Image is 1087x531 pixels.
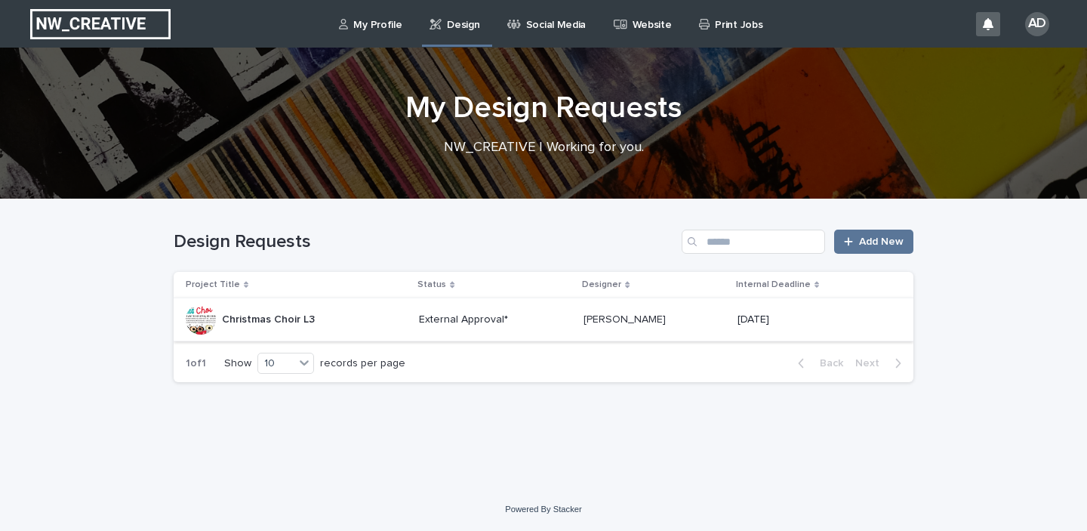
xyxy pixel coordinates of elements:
[258,356,294,372] div: 10
[786,357,849,370] button: Back
[682,230,825,254] input: Search
[1025,12,1049,36] div: AD
[855,358,888,369] span: Next
[419,313,571,326] p: External Approval*
[174,298,913,341] tr: Christmas Choir L3Christmas Choir L3 External Approval*[PERSON_NAME][PERSON_NAME] [DATE]
[736,276,811,293] p: Internal Deadline
[186,276,240,293] p: Project Title
[859,236,904,247] span: Add New
[737,313,889,326] p: [DATE]
[834,230,913,254] a: Add New
[224,357,251,370] p: Show
[174,231,676,253] h1: Design Requests
[584,310,669,326] p: [PERSON_NAME]
[811,358,843,369] span: Back
[849,357,913,370] button: Next
[320,357,405,370] p: records per page
[582,276,621,293] p: Designer
[505,505,581,514] a: Powered By Stacker
[174,345,218,382] p: 1 of 1
[174,90,913,126] h1: My Design Requests
[30,9,171,39] img: EUIbKjtiSNGbmbK7PdmN
[242,140,845,156] p: NW_CREATIVE | Working for you.
[222,310,318,326] p: Christmas Choir L3
[417,276,446,293] p: Status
